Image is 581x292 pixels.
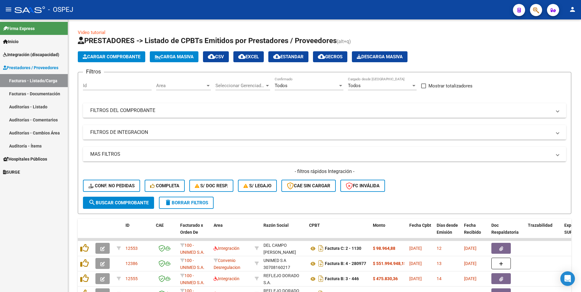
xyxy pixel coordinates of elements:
[123,219,153,246] datatable-header-cell: ID
[195,183,228,188] span: S/ Doc Resp.
[437,246,442,251] span: 12
[178,219,211,246] datatable-header-cell: Facturado x Orden De
[156,223,164,228] span: CAE
[214,246,239,251] span: Integración
[263,242,304,255] div: 27283099461
[462,219,489,246] datatable-header-cell: Fecha Recibido
[208,54,224,59] span: CSV
[528,223,552,228] span: Trazabilidad
[491,223,519,235] span: Doc Respaldatoria
[325,261,366,266] strong: Factura B: 4 - 280977
[78,30,105,35] a: Video tutorial
[464,223,481,235] span: Fecha Recibido
[313,51,347,62] button: Gecros
[83,147,566,161] mat-expansion-panel-header: MAS FILTROS
[211,219,252,246] datatable-header-cell: Area
[48,3,73,16] span: - OSPEJ
[261,219,307,246] datatable-header-cell: Razón Social
[155,54,194,59] span: Carga Masiva
[464,261,476,266] span: [DATE]
[238,180,277,192] button: S/ legajo
[3,169,20,175] span: SURGE
[409,261,422,266] span: [DATE]
[208,53,215,60] mat-icon: cloud_download
[5,6,12,13] mat-icon: menu
[357,54,403,59] span: Descarga Masiva
[275,83,287,88] span: Todos
[88,183,135,188] span: Conf. no pedidas
[373,261,406,266] strong: $ 551.994.948,15
[307,219,370,246] datatable-header-cell: CPBT
[489,219,525,246] datatable-header-cell: Doc Respaldatoria
[189,180,234,192] button: S/ Doc Resp.
[318,54,342,59] span: Gecros
[409,223,431,228] span: Fecha Cpbt
[263,223,289,228] span: Razón Social
[348,83,361,88] span: Todos
[180,258,205,270] span: 100 - UNIMED S.A.
[407,219,434,246] datatable-header-cell: Fecha Cpbt
[125,223,129,228] span: ID
[156,83,205,88] span: Area
[3,25,35,32] span: Firma Express
[437,223,458,235] span: Días desde Emisión
[428,82,473,90] span: Mostrar totalizadores
[88,200,149,205] span: Buscar Comprobante
[373,223,385,228] span: Monto
[317,274,325,284] i: Descargar documento
[325,277,359,281] strong: Factura B: 3 - 446
[238,53,246,60] mat-icon: cloud_download
[352,51,407,62] app-download-masive: Descarga masiva de comprobantes (adjuntos)
[214,258,240,270] span: Convenio Desregulacion
[3,64,58,71] span: Prestadores / Proveedores
[437,276,442,281] span: 14
[243,183,271,188] span: S/ legajo
[83,54,140,59] span: Cargar Comprobante
[83,168,566,175] h4: - filtros rápidos Integración -
[125,261,138,266] span: 12386
[150,51,198,62] button: Carga Masiva
[263,242,304,256] div: DEL CAMPO [PERSON_NAME]
[370,219,407,246] datatable-header-cell: Monto
[214,223,223,228] span: Area
[281,180,336,192] button: CAE SIN CARGAR
[464,246,476,251] span: [DATE]
[273,53,280,60] mat-icon: cloud_download
[325,246,361,251] strong: Factura C: 2 - 1130
[263,272,304,285] div: 30716054892
[352,51,407,62] button: Descarga Masiva
[287,183,330,188] span: CAE SIN CARGAR
[373,276,398,281] strong: $ 475.830,36
[159,197,214,209] button: Borrar Filtros
[83,180,140,192] button: Conf. no pedidas
[145,180,185,192] button: Completa
[569,6,576,13] mat-icon: person
[83,103,566,118] mat-expansion-panel-header: FILTROS DEL COMPROBANTE
[3,38,19,45] span: Inicio
[464,276,476,281] span: [DATE]
[90,107,552,114] mat-panel-title: FILTROS DEL COMPROBANTE
[317,243,325,253] i: Descargar documento
[233,51,264,62] button: EXCEL
[268,51,308,62] button: Estandar
[263,257,286,264] div: UNIMED S A
[560,271,575,286] div: Open Intercom Messenger
[409,246,422,251] span: [DATE]
[3,156,47,162] span: Hospitales Públicos
[309,223,320,228] span: CPBT
[90,151,552,158] mat-panel-title: MAS FILTROS
[317,259,325,268] i: Descargar documento
[125,246,138,251] span: 12553
[180,223,203,235] span: Facturado x Orden De
[337,39,351,44] span: (alt+q)
[150,183,179,188] span: Completa
[409,276,422,281] span: [DATE]
[434,219,462,246] datatable-header-cell: Días desde Emisión
[153,219,178,246] datatable-header-cell: CAE
[83,67,104,76] h3: Filtros
[83,125,566,140] mat-expansion-panel-header: FILTROS DE INTEGRACION
[78,51,145,62] button: Cargar Comprobante
[525,219,562,246] datatable-header-cell: Trazabilidad
[346,183,380,188] span: FC Inválida
[203,51,229,62] button: CSV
